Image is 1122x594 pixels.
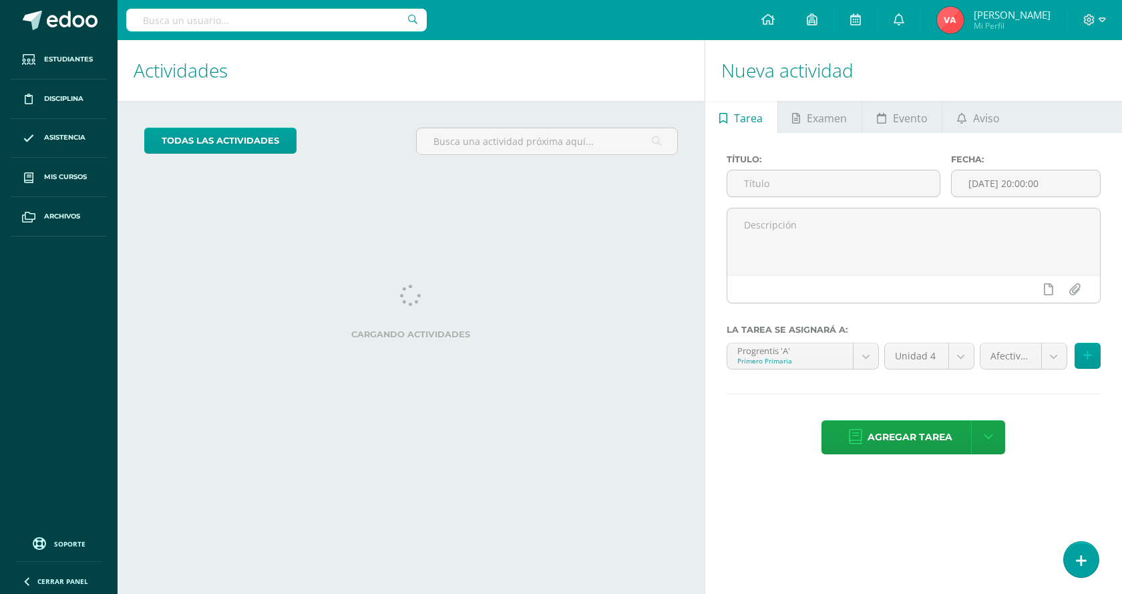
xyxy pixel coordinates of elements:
[778,101,862,133] a: Examen
[868,421,952,454] span: Agregar tarea
[11,40,107,80] a: Estudiantes
[44,94,83,104] span: Disciplina
[11,158,107,197] a: Mis cursos
[54,539,85,549] span: Soporte
[737,356,844,365] div: Primero Primaria
[807,102,847,134] span: Examen
[44,172,87,182] span: Mis cursos
[862,101,942,133] a: Evento
[973,102,1000,134] span: Aviso
[951,154,1101,164] label: Fecha:
[144,128,297,154] a: todas las Actividades
[44,132,85,143] span: Asistencia
[11,119,107,158] a: Asistencia
[37,577,88,586] span: Cerrar panel
[126,9,427,31] input: Busca un usuario...
[952,170,1100,196] input: Fecha de entrega
[734,102,763,134] span: Tarea
[990,343,1031,369] span: Afectivo (10.0%)
[144,329,678,339] label: Cargando actividades
[727,325,1101,335] label: La tarea se asignará a:
[417,128,677,154] input: Busca una actividad próxima aquí...
[727,343,879,369] a: Progrentis 'A'Primero Primaria
[727,170,940,196] input: Título
[980,343,1067,369] a: Afectivo (10.0%)
[895,343,938,369] span: Unidad 4
[705,101,777,133] a: Tarea
[134,40,689,101] h1: Actividades
[893,102,928,134] span: Evento
[16,534,102,552] a: Soporte
[942,101,1014,133] a: Aviso
[721,40,1106,101] h1: Nueva actividad
[937,7,964,33] img: 5ef59e455bde36dc0487bc51b4dad64e.png
[974,8,1051,21] span: [PERSON_NAME]
[44,54,93,65] span: Estudiantes
[727,154,940,164] label: Título:
[737,343,844,356] div: Progrentis 'A'
[11,80,107,119] a: Disciplina
[974,20,1051,31] span: Mi Perfil
[44,211,80,222] span: Archivos
[11,197,107,237] a: Archivos
[885,343,973,369] a: Unidad 4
